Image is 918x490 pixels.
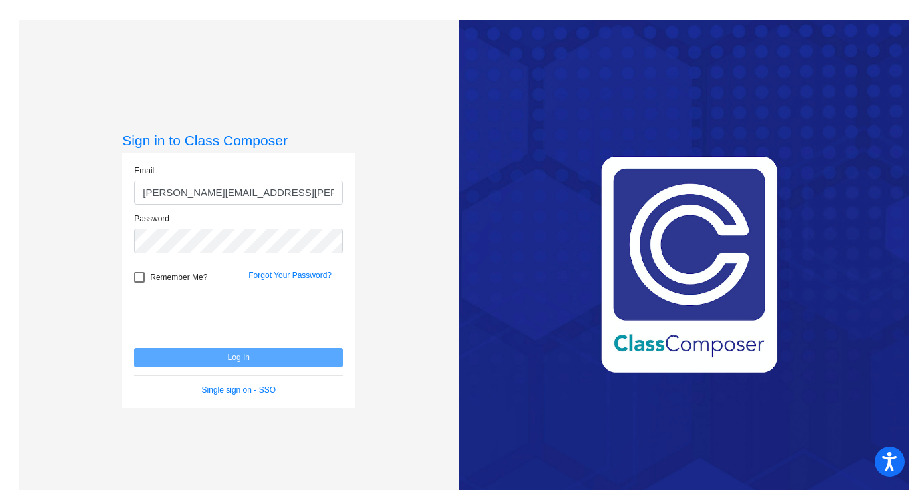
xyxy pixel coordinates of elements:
button: Log In [134,348,343,367]
h3: Sign in to Class Composer [122,132,355,149]
iframe: reCAPTCHA [134,289,336,341]
a: Forgot Your Password? [248,271,332,280]
label: Email [134,165,154,177]
a: Single sign on - SSO [202,385,276,395]
label: Password [134,213,169,225]
span: Remember Me? [150,269,207,285]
